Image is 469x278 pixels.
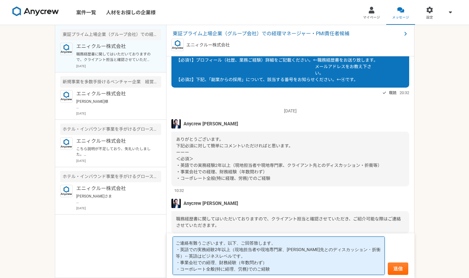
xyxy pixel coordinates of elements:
span: 10:32 [174,188,184,193]
p: [DATE] [76,206,161,211]
span: ありがとうございます。 下記必須に対して簡単にコメントいただければと思います。 ーーー ＜必須＞ ・英語での実務経験2年以上（現地担当者や現地専門家、クライアント先とのディスカッション・折衝等）... [176,137,382,181]
div: ホテル・インバウンド事業を手がけるグロース上場企業 経理課長 [60,171,161,182]
div: ホテル・インバウンド事業を手がけるグロース上場企業 バックオフィス管理部長 [60,124,161,135]
img: S__5267474.jpg [171,119,181,128]
button: 送信 [388,263,408,275]
p: [PERSON_NAME]様 案件にご興味をお持ちいただき、ありがとうございます。 先行して面談・選考に入られている方がおられますので、すぐのご提案が難しい状況ですが、クライアントにご相談し、ご... [76,99,153,110]
span: 設定 [426,15,433,20]
span: Anycrew [PERSON_NAME] [184,120,238,127]
div: 東証プライム上場企業（グループ会社）での経理マネージャー・PMI責任者候補 [60,29,161,40]
span: 【必須1】プロフィール（社歴、業務ご経験）詳細をご記載ください。←職務経歴書をお送り致します。 メールアドレスをお教え下さ い。 【必須2】下記、「副業からの採用」について、該当する番号をお知ら... [176,58,380,82]
p: エニィクルー株式会社 [76,185,153,192]
p: エニィクルー株式会社 [76,90,153,98]
img: logo_text_blue_01.png [60,137,73,150]
span: 既読 [389,89,396,97]
p: こちら説明が不足しており、失礼いたしました。 経理ポジションにつきましても、先方に何度かご検討いただけないか話をしてみたものの、開示資料作成のご経験をお持ちの方をご優先されたいとのことでして、お... [76,146,153,157]
img: 8DqYSo04kwAAAAASUVORK5CYII= [12,7,59,16]
img: logo_text_blue_01.png [60,90,73,102]
img: S__5267474.jpg [171,199,181,208]
span: Anycrew [PERSON_NAME] [184,200,238,207]
p: [PERSON_NAME]さま ありがとうございます。 経理部長の案件と合わせてご対応させて頂きます。 [76,193,153,205]
div: 新規事業を多数手掛けるベンチャー企業 経営企画室・PMO業務 [60,76,161,88]
span: 東証プライム上場企業（グループ会社）での経理マネージャー・PMI責任者候補 [173,30,402,37]
p: [DATE] [76,159,161,163]
p: エニィクルー株式会社 [76,137,153,145]
textarea: ご連絡有難うございます。以下、ご回答致します。 ・英語での実務経験2年以上（現地担当者や現地専門家、[PERSON_NAME]先とのディスカッション・折衝等）←英語はビジネスレベルです。 ・事業... [173,237,385,275]
p: 職務経歴書に関してはいただいておりますので、クライアント担当と確認させていただき、ご紹介可能な際はご連絡させていただきます。 [76,51,153,63]
p: [DATE] [76,64,161,68]
p: [DATE] [76,111,161,116]
img: logo_text_blue_01.png [60,185,73,197]
img: logo_text_blue_01.png [171,39,184,51]
p: [DATE] [171,108,409,114]
img: logo_text_blue_01.png [60,43,73,55]
span: 20:32 [400,90,409,96]
span: マイページ [363,15,380,20]
span: 職務経歴書に関してはいただいておりますので、クライアント担当と確認させていただき、ご紹介可能な際はご連絡させていただきます。 [176,216,401,228]
span: メッセージ [392,15,409,20]
p: エニィクルー株式会社 [76,43,153,50]
p: エニィクルー株式会社 [186,42,230,48]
